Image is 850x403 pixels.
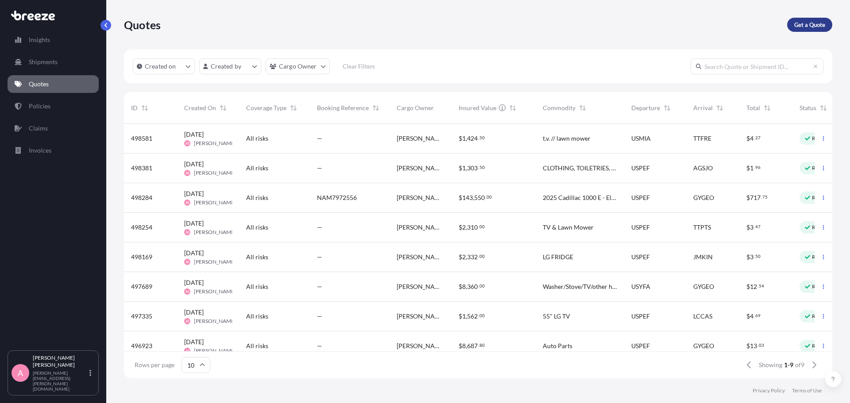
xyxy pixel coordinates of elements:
span: 303 [467,165,478,171]
a: Quotes [8,75,99,93]
button: Sort [662,103,672,113]
span: 4 [750,313,753,319]
span: 424 [467,135,478,142]
span: 2025 Cadillac 1000 E - Electric Vehicle [543,193,617,202]
span: 03 [759,344,764,347]
span: GYGEO [693,193,714,202]
p: Ready [812,253,827,261]
span: , [466,224,467,230]
p: Ready [812,342,827,349]
span: 497335 [131,312,152,321]
span: [DATE] [184,278,204,287]
span: 1 [750,165,753,171]
span: Showing [759,361,782,369]
p: Shipments [29,58,58,66]
p: Policies [29,102,50,111]
span: 00 [479,314,485,317]
span: . [754,166,755,169]
span: [PERSON_NAME] [194,288,236,295]
span: . [754,314,755,317]
span: 143 [462,195,473,201]
a: Policies [8,97,99,115]
p: Ready [812,135,827,142]
p: Insights [29,35,50,44]
span: 80 [479,344,485,347]
span: . [754,136,755,139]
span: — [317,312,322,321]
span: [PERSON_NAME] [194,229,236,236]
span: $ [459,224,462,230]
span: [PERSON_NAME] [397,282,444,291]
span: [DATE] [184,249,204,257]
span: 1 [462,165,466,171]
span: 4 [750,135,753,142]
button: Sort [371,103,381,113]
span: — [317,134,322,143]
button: cargoOwner Filter options [266,58,330,74]
span: 1 [462,313,466,319]
a: Terms of Use [792,387,822,394]
span: USPEF [631,342,650,350]
span: All risks [246,193,268,202]
span: 310 [467,224,478,230]
span: Arrival [693,104,713,112]
span: 562 [467,313,478,319]
span: , [466,313,467,319]
span: 8 [462,284,466,290]
span: 47 [755,225,761,228]
button: Sort [818,103,829,113]
span: 12 [750,284,757,290]
span: 96 [755,166,761,169]
span: [PERSON_NAME] [194,258,236,265]
span: Commodity [543,104,576,112]
span: 13 [750,343,757,349]
span: 496923 [131,342,152,350]
a: Invoices [8,142,99,159]
span: , [466,343,467,349]
span: , [473,195,474,201]
a: Privacy Policy [753,387,785,394]
span: [DATE] [184,130,204,139]
span: . [478,255,479,258]
span: 00 [487,196,492,199]
span: $ [459,313,462,319]
span: 50 [479,136,485,139]
span: 360 [467,284,478,290]
button: Clear Filters [334,59,384,73]
span: , [466,135,467,142]
span: [PERSON_NAME] [397,193,444,202]
button: Sort [288,103,299,113]
span: All risks [246,134,268,143]
span: Departure [631,104,660,112]
span: 498381 [131,164,152,173]
span: — [317,223,322,232]
p: Claims [29,124,48,133]
span: USPEF [631,312,650,321]
span: TTPTS [693,223,711,232]
span: 1 [462,135,466,142]
p: Clear Filters [343,62,375,71]
span: AS [185,257,189,266]
span: 50 [755,255,761,258]
span: GYGEO [693,342,714,350]
span: A [18,368,23,377]
span: , [466,284,467,290]
span: AS [185,169,189,177]
span: $ [746,135,750,142]
a: Insights [8,31,99,49]
span: $ [746,165,750,171]
span: 54 [759,284,764,288]
span: 2 [462,254,466,260]
p: [PERSON_NAME] [PERSON_NAME] [33,354,88,368]
a: Claims [8,119,99,137]
p: Quotes [29,80,49,88]
span: [DATE] [184,189,204,198]
span: [PERSON_NAME] [397,253,444,261]
span: TTFRE [693,134,711,143]
span: 717 [750,195,761,201]
span: GYGEO [693,282,714,291]
span: [PERSON_NAME] [194,199,236,206]
p: Cargo Owner [279,62,317,71]
span: . [478,344,479,347]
